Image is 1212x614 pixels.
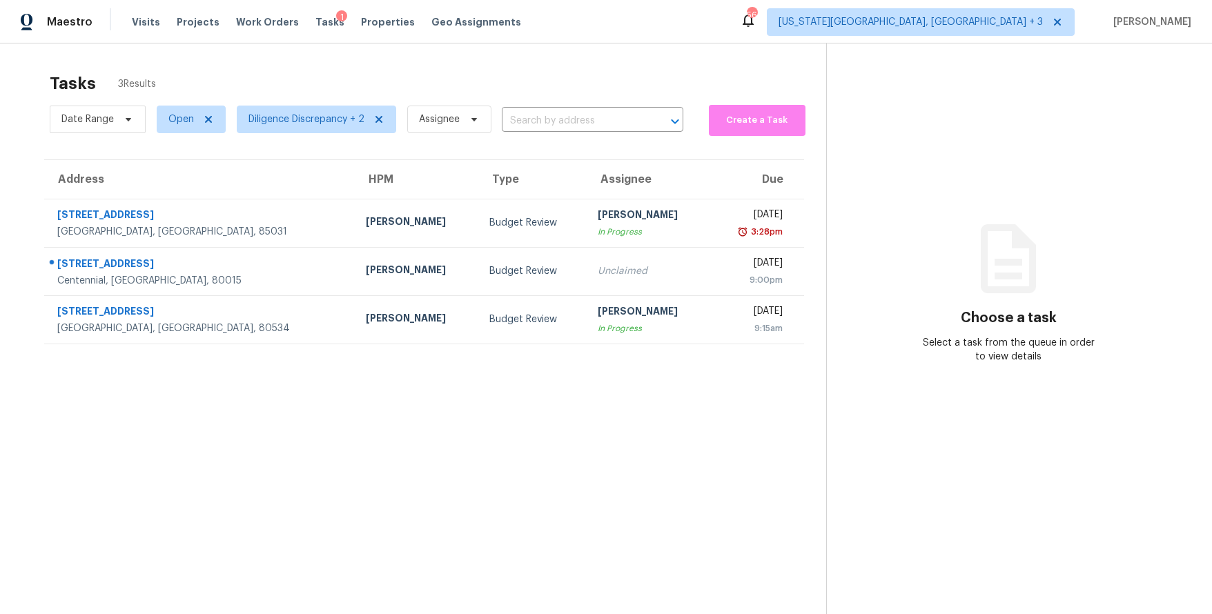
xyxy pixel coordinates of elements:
div: 9:00pm [721,273,783,287]
div: [PERSON_NAME] [366,263,467,280]
div: 3:28pm [748,225,783,239]
span: [US_STATE][GEOGRAPHIC_DATA], [GEOGRAPHIC_DATA] + 3 [779,15,1043,29]
span: Visits [132,15,160,29]
h3: Choose a task [961,311,1057,325]
span: Assignee [419,112,460,126]
button: Create a Task [709,105,805,136]
th: HPM [355,160,478,199]
span: Tasks [315,17,344,27]
div: 9:15am [721,321,783,335]
span: Geo Assignments [431,15,521,29]
img: Overdue Alarm Icon [737,225,748,239]
span: 3 Results [118,77,156,91]
div: [STREET_ADDRESS] [57,304,344,321]
th: Due [710,160,805,199]
div: In Progress [598,225,699,239]
span: Diligence Discrepancy + 2 [248,112,364,126]
div: [PERSON_NAME] [598,304,699,321]
div: Budget Review [489,216,576,230]
div: [PERSON_NAME] [366,311,467,328]
div: [STREET_ADDRESS] [57,257,344,274]
div: [PERSON_NAME] [366,215,467,232]
div: [GEOGRAPHIC_DATA], [GEOGRAPHIC_DATA], 80534 [57,321,344,335]
th: Type [478,160,587,199]
th: Assignee [587,160,710,199]
div: [DATE] [721,256,783,273]
span: [PERSON_NAME] [1108,15,1191,29]
div: [DATE] [721,208,783,225]
div: 56 [747,8,756,22]
h2: Tasks [50,77,96,90]
span: Projects [177,15,219,29]
div: [DATE] [721,304,783,321]
span: Work Orders [236,15,299,29]
button: Open [665,112,685,131]
div: Select a task from the queue in order to view details [918,336,1099,364]
th: Address [44,160,355,199]
span: Create a Task [716,112,799,128]
span: Properties [361,15,415,29]
span: Open [168,112,194,126]
span: Date Range [61,112,114,126]
div: Unclaimed [598,264,699,278]
div: [PERSON_NAME] [598,208,699,225]
div: Budget Review [489,264,576,278]
input: Search by address [502,110,645,132]
div: In Progress [598,321,699,335]
div: Centennial, [GEOGRAPHIC_DATA], 80015 [57,274,344,288]
div: Budget Review [489,313,576,326]
div: 1 [336,10,347,24]
div: [STREET_ADDRESS] [57,208,344,225]
div: [GEOGRAPHIC_DATA], [GEOGRAPHIC_DATA], 85031 [57,225,344,239]
span: Maestro [47,15,92,29]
